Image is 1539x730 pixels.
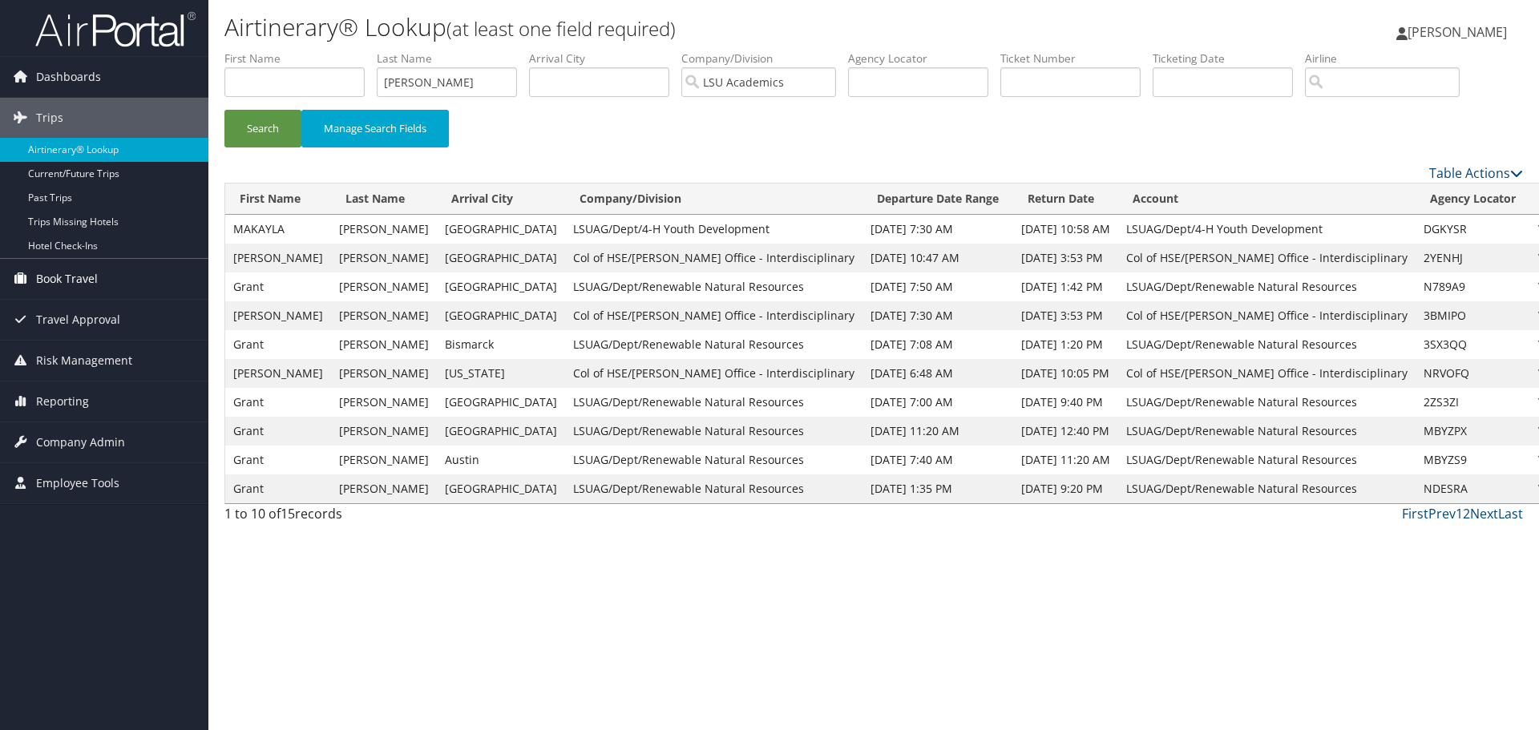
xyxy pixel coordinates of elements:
[1416,272,1530,301] td: N789A9
[437,417,565,446] td: [GEOGRAPHIC_DATA]
[1118,215,1416,244] td: LSUAG/Dept/4-H Youth Development
[331,474,437,503] td: [PERSON_NAME]
[1118,446,1416,474] td: LSUAG/Dept/Renewable Natural Resources
[1429,164,1523,182] a: Table Actions
[1118,244,1416,272] td: Col of HSE/[PERSON_NAME] Office - Interdisciplinary
[862,244,1013,272] td: [DATE] 10:47 AM
[36,463,119,503] span: Employee Tools
[437,474,565,503] td: [GEOGRAPHIC_DATA]
[565,330,862,359] td: LSUAG/Dept/Renewable Natural Resources
[301,110,449,147] button: Manage Search Fields
[1118,272,1416,301] td: LSUAG/Dept/Renewable Natural Resources
[565,388,862,417] td: LSUAG/Dept/Renewable Natural Resources
[437,446,565,474] td: Austin
[565,474,862,503] td: LSUAG/Dept/Renewable Natural Resources
[1013,272,1118,301] td: [DATE] 1:42 PM
[225,359,331,388] td: [PERSON_NAME]
[1118,417,1416,446] td: LSUAG/Dept/Renewable Natural Resources
[225,330,331,359] td: Grant
[35,10,196,48] img: airportal-logo.png
[224,504,531,531] div: 1 to 10 of records
[1118,359,1416,388] td: Col of HSE/[PERSON_NAME] Office - Interdisciplinary
[331,244,437,272] td: [PERSON_NAME]
[331,446,437,474] td: [PERSON_NAME]
[1013,446,1118,474] td: [DATE] 11:20 AM
[36,381,89,421] span: Reporting
[1416,388,1530,417] td: 2ZS3ZI
[1456,505,1463,522] a: 1
[862,301,1013,330] td: [DATE] 7:30 AM
[1416,417,1530,446] td: MBYZPX
[331,359,437,388] td: [PERSON_NAME]
[1013,359,1118,388] td: [DATE] 10:05 PM
[1118,184,1416,215] th: Account: activate to sort column ascending
[224,10,1090,44] h1: Airtinerary® Lookup
[1013,474,1118,503] td: [DATE] 9:20 PM
[437,244,565,272] td: [GEOGRAPHIC_DATA]
[1416,359,1530,388] td: NRVOFQ
[1153,50,1305,67] label: Ticketing Date
[331,388,437,417] td: [PERSON_NAME]
[681,50,848,67] label: Company/Division
[437,301,565,330] td: [GEOGRAPHIC_DATA]
[331,301,437,330] td: [PERSON_NAME]
[331,330,437,359] td: [PERSON_NAME]
[1118,388,1416,417] td: LSUAG/Dept/Renewable Natural Resources
[565,446,862,474] td: LSUAG/Dept/Renewable Natural Resources
[862,330,1013,359] td: [DATE] 7:08 AM
[224,50,377,67] label: First Name
[225,446,331,474] td: Grant
[1408,23,1507,41] span: [PERSON_NAME]
[1428,505,1456,522] a: Prev
[437,388,565,417] td: [GEOGRAPHIC_DATA]
[224,110,301,147] button: Search
[862,272,1013,301] td: [DATE] 7:50 AM
[331,272,437,301] td: [PERSON_NAME]
[36,57,101,97] span: Dashboards
[1013,388,1118,417] td: [DATE] 9:40 PM
[437,215,565,244] td: [GEOGRAPHIC_DATA]
[1013,184,1118,215] th: Return Date: activate to sort column ascending
[36,98,63,138] span: Trips
[1118,330,1416,359] td: LSUAG/Dept/Renewable Natural Resources
[1000,50,1153,67] label: Ticket Number
[1416,301,1530,330] td: 3BMIPO
[862,417,1013,446] td: [DATE] 11:20 AM
[36,341,132,381] span: Risk Management
[862,388,1013,417] td: [DATE] 7:00 AM
[1416,330,1530,359] td: 3SX3QQ
[437,359,565,388] td: [US_STATE]
[1416,184,1530,215] th: Agency Locator: activate to sort column ascending
[565,184,862,215] th: Company/Division
[1396,8,1523,56] a: [PERSON_NAME]
[36,300,120,340] span: Travel Approval
[565,215,862,244] td: LSUAG/Dept/4-H Youth Development
[565,301,862,330] td: Col of HSE/[PERSON_NAME] Office - Interdisciplinary
[848,50,1000,67] label: Agency Locator
[437,184,565,215] th: Arrival City: activate to sort column ascending
[1416,215,1530,244] td: DGKYSR
[377,50,529,67] label: Last Name
[36,259,98,299] span: Book Travel
[225,417,331,446] td: Grant
[1416,474,1530,503] td: NDESRA
[1402,505,1428,522] a: First
[225,301,331,330] td: [PERSON_NAME]
[565,417,862,446] td: LSUAG/Dept/Renewable Natural Resources
[862,446,1013,474] td: [DATE] 7:40 AM
[1305,50,1472,67] label: Airline
[225,272,331,301] td: Grant
[565,359,862,388] td: Col of HSE/[PERSON_NAME] Office - Interdisciplinary
[1013,330,1118,359] td: [DATE] 1:20 PM
[862,184,1013,215] th: Departure Date Range: activate to sort column ascending
[1498,505,1523,522] a: Last
[437,272,565,301] td: [GEOGRAPHIC_DATA]
[225,244,331,272] td: [PERSON_NAME]
[446,15,676,42] small: (at least one field required)
[1118,301,1416,330] td: Col of HSE/[PERSON_NAME] Office - Interdisciplinary
[1013,215,1118,244] td: [DATE] 10:58 AM
[225,215,331,244] td: MAKAYLA
[1463,505,1470,522] a: 2
[1013,417,1118,446] td: [DATE] 12:40 PM
[36,422,125,462] span: Company Admin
